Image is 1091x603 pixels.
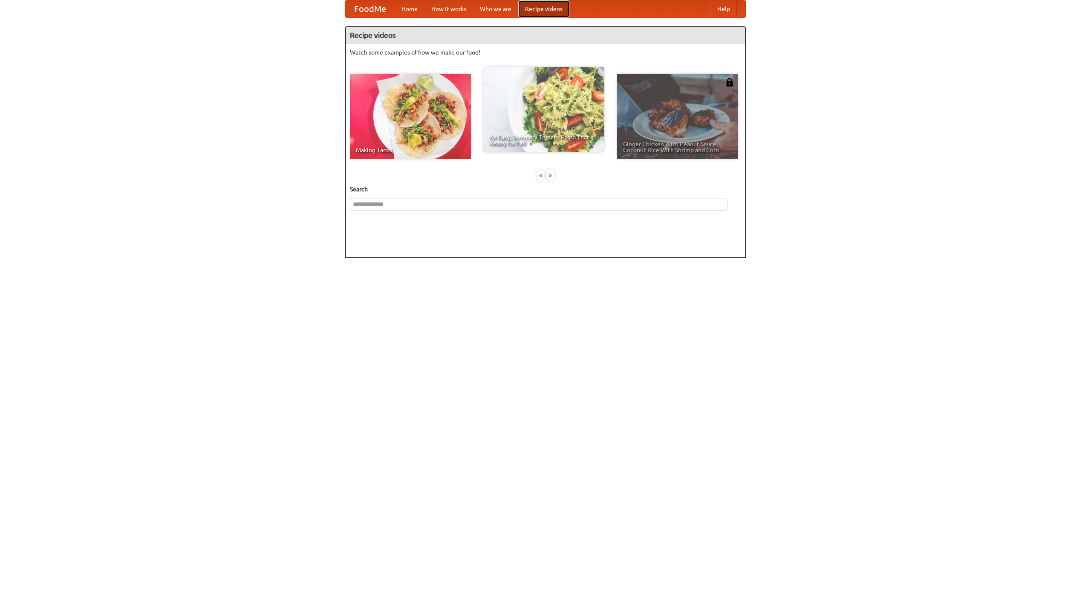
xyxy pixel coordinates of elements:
a: Help [710,0,737,17]
a: FoodMe [346,0,395,17]
a: An Easy, Summery Tomato Pasta That's Ready for Fall [483,67,604,152]
h4: Recipe videos [346,27,745,44]
a: Home [395,0,424,17]
p: Watch some examples of how we make our food! [350,48,741,57]
div: » [547,170,554,181]
span: An Easy, Summery Tomato Pasta That's Ready for Fall [489,134,598,146]
a: Recipe videos [518,0,569,17]
img: 483408.png [725,78,734,87]
a: How it works [424,0,473,17]
a: Making Tacos [350,74,471,159]
h5: Search [350,185,741,193]
span: Making Tacos [356,147,465,153]
div: « [537,170,544,181]
a: Who we are [473,0,518,17]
